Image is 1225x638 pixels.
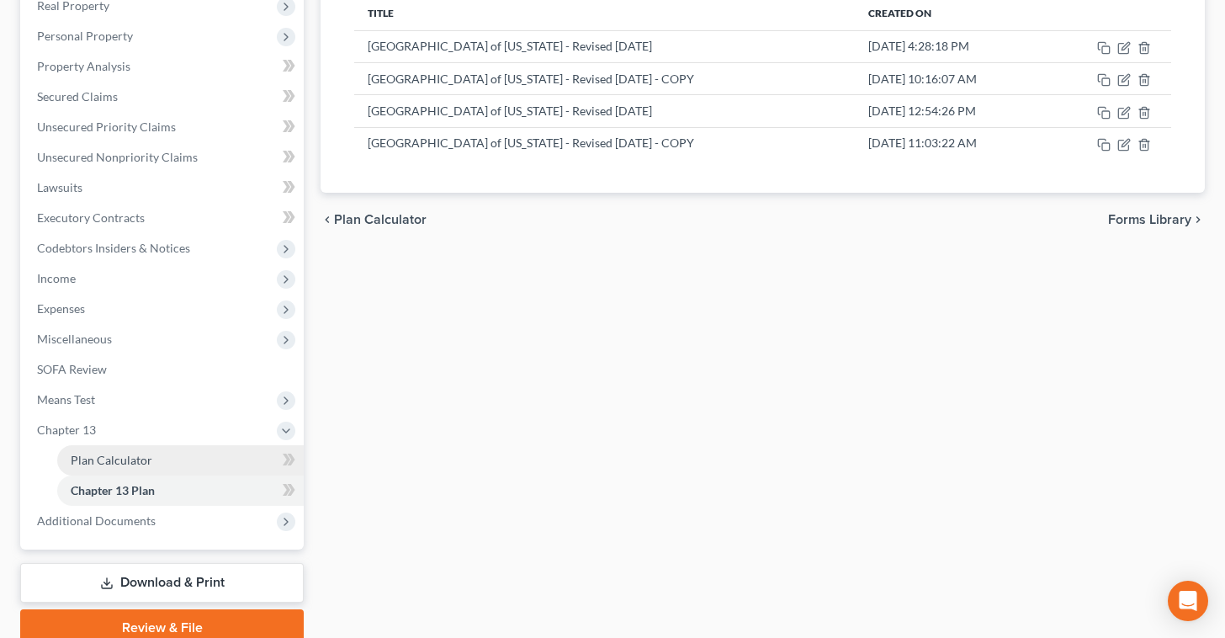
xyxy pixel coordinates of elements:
[37,301,85,316] span: Expenses
[24,142,304,173] a: Unsecured Nonpriority Claims
[855,95,1047,127] td: [DATE] 12:54:26 PM
[855,30,1047,62] td: [DATE] 4:28:18 PM
[37,150,198,164] span: Unsecured Nonpriority Claims
[354,62,855,94] td: [GEOGRAPHIC_DATA] of [US_STATE] - Revised [DATE] - COPY
[24,203,304,233] a: Executory Contracts
[24,51,304,82] a: Property Analysis
[37,210,145,225] span: Executory Contracts
[1108,213,1191,226] span: Forms Library
[71,483,155,497] span: Chapter 13 Plan
[57,445,304,476] a: Plan Calculator
[37,241,190,255] span: Codebtors Insiders & Notices
[71,453,152,467] span: Plan Calculator
[37,180,82,194] span: Lawsuits
[37,271,76,285] span: Income
[20,563,304,603] a: Download & Print
[354,30,855,62] td: [GEOGRAPHIC_DATA] of [US_STATE] - Revised [DATE]
[57,476,304,506] a: Chapter 13 Plan
[24,82,304,112] a: Secured Claims
[37,89,118,104] span: Secured Claims
[334,213,427,226] span: Plan Calculator
[37,362,107,376] span: SOFA Review
[855,127,1047,159] td: [DATE] 11:03:22 AM
[37,423,96,437] span: Chapter 13
[1108,213,1205,226] button: Forms Library chevron_right
[37,392,95,407] span: Means Test
[37,120,176,134] span: Unsecured Priority Claims
[24,173,304,203] a: Lawsuits
[1191,213,1205,226] i: chevron_right
[37,29,133,43] span: Personal Property
[37,513,156,528] span: Additional Documents
[37,332,112,346] span: Miscellaneous
[354,95,855,127] td: [GEOGRAPHIC_DATA] of [US_STATE] - Revised [DATE]
[354,127,855,159] td: [GEOGRAPHIC_DATA] of [US_STATE] - Revised [DATE] - COPY
[37,59,130,73] span: Property Analysis
[855,62,1047,94] td: [DATE] 10:16:07 AM
[24,354,304,385] a: SOFA Review
[321,213,427,226] button: chevron_left Plan Calculator
[1168,581,1208,621] div: Open Intercom Messenger
[24,112,304,142] a: Unsecured Priority Claims
[321,213,334,226] i: chevron_left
